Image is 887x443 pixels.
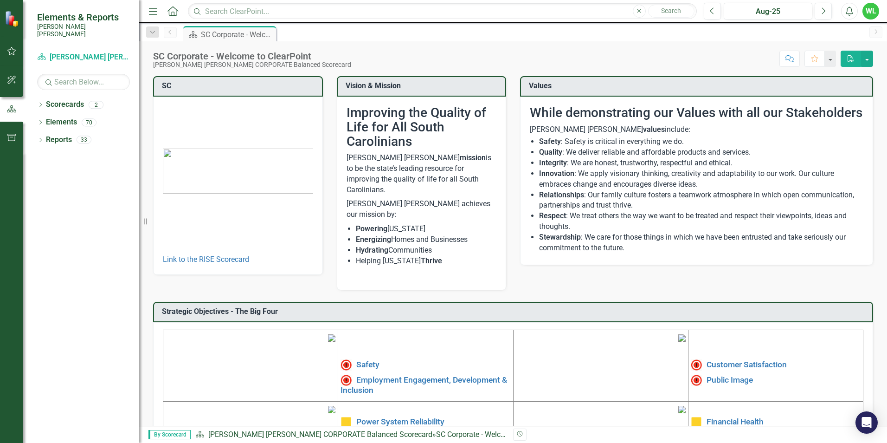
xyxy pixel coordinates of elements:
li: : We are honest, trustworthy, respectful and ethical. [539,158,863,169]
div: 33 [77,136,91,144]
p: [PERSON_NAME] [PERSON_NAME] achieves our mission by: [347,197,497,222]
li: : We apply visionary thinking, creativity and adaptability to our work. Our culture embraces chan... [539,169,863,190]
a: Link to the RISE Scorecard [163,255,249,264]
strong: Relationships [539,190,584,199]
strong: Energizing [356,235,391,244]
li: : Our family culture fosters a teamwork atmosphere in which open communication, partnerships and ... [539,190,863,211]
img: mceclip4.png [678,406,686,413]
img: High Alert [691,359,702,371]
img: mceclip1%20v4.png [328,334,335,342]
button: Aug-25 [724,3,812,20]
button: Search [648,5,694,18]
div: [PERSON_NAME] [PERSON_NAME] CORPORATE Balanced Scorecard [153,61,351,68]
div: SC Corporate - Welcome to ClearPoint [436,430,559,439]
span: Elements & Reports [37,12,130,23]
strong: Hydrating [356,246,388,254]
div: Open Intercom Messenger [855,411,878,434]
li: : We treat others the way we want to be treated and respect their viewpoints, ideas and thoughts. [539,211,863,232]
div: Aug-25 [727,6,809,17]
a: Reports [46,135,72,145]
h2: Improving the Quality of Life for All South Carolinians [347,106,497,149]
h3: Strategic Objectives - The Big Four [162,307,868,316]
span: Search [661,7,681,14]
img: Caution [691,417,702,428]
p: [PERSON_NAME] [PERSON_NAME] is to be the state’s leading resource for improving the quality of li... [347,153,497,197]
div: 70 [82,118,96,126]
strong: mission [460,153,486,162]
h2: While demonstrating our Values with all our Stakeholders [530,106,863,120]
a: Public Image [707,375,753,384]
a: Elements [46,117,77,128]
strong: Integrity [539,158,567,167]
input: Search Below... [37,74,130,90]
strong: Respect [539,211,566,220]
strong: values [643,125,665,134]
li: Helping [US_STATE] [356,256,497,267]
strong: Safety [539,137,561,146]
a: Customer Satisfaction [707,360,787,369]
img: mceclip2%20v3.png [678,334,686,342]
input: Search ClearPoint... [188,3,697,20]
li: [US_STATE] [356,224,497,235]
small: [PERSON_NAME] [PERSON_NAME] [37,23,130,38]
div: 2 [89,101,103,109]
strong: Innovation [539,169,574,178]
li: : Safety is critical in everything we do. [539,137,863,147]
img: Caution [341,417,352,428]
img: ClearPoint Strategy [5,11,21,27]
li: : We care for those things in which we have been entrusted and take seriously our commitment to t... [539,232,863,254]
h3: SC [162,82,317,90]
img: mceclip3%20v3.png [328,406,335,413]
li: Homes and Businesses [356,235,497,245]
li: : We deliver reliable and affordable products and services. [539,147,863,158]
a: Financial Health [707,417,764,426]
a: Employment Engagement, Development & Inclusion [341,375,507,394]
span: By Scorecard [148,430,191,439]
a: [PERSON_NAME] [PERSON_NAME] CORPORATE Balanced Scorecard [37,52,130,63]
strong: Thrive [421,256,442,265]
strong: Powering [356,224,387,233]
div: SC Corporate - Welcome to ClearPoint [153,51,351,61]
a: Safety [356,360,379,369]
li: Communities [356,245,497,256]
h3: Vision & Mission [346,82,501,90]
div: » [195,430,506,440]
strong: Stewardship [539,233,581,241]
div: SC Corporate - Welcome to ClearPoint [201,29,274,40]
button: WL [862,3,879,20]
p: [PERSON_NAME] [PERSON_NAME] include: [530,124,863,135]
img: High Alert [341,359,352,371]
img: Not Meeting Target [691,375,702,386]
a: Power System Reliability [356,417,444,426]
a: Scorecards [46,99,84,110]
img: Not Meeting Target [341,375,352,386]
strong: Quality [539,148,562,156]
h3: Values [529,82,868,90]
a: [PERSON_NAME] [PERSON_NAME] CORPORATE Balanced Scorecard [208,430,432,439]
